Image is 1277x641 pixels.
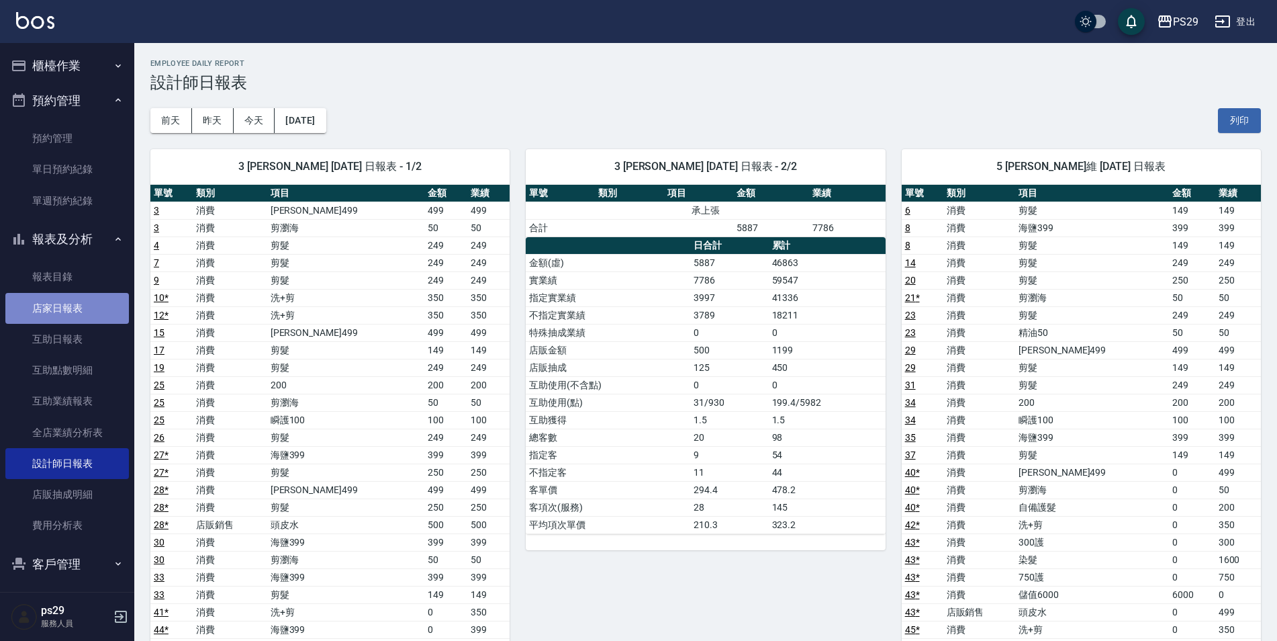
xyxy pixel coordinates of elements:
td: 消費 [943,464,1016,481]
td: 消費 [193,271,267,289]
td: 承上張 [526,202,885,219]
a: 25 [154,415,164,425]
td: 消費 [193,551,267,568]
button: PS29 [1151,8,1204,36]
td: 249 [1169,254,1215,271]
td: 剪髮 [267,237,425,254]
th: 項目 [267,185,425,202]
td: 消費 [193,446,267,464]
td: 399 [1215,219,1261,237]
th: 業績 [809,185,885,202]
th: 業績 [1215,185,1261,202]
td: 249 [1215,376,1261,394]
img: Logo [16,12,54,29]
a: 29 [905,362,916,373]
td: 41336 [769,289,886,306]
td: 客單價 [526,481,690,499]
td: 100 [1169,411,1215,429]
a: 報表目錄 [5,261,129,292]
td: 消費 [943,516,1016,533]
td: 店販金額 [526,341,690,359]
td: 499 [424,202,467,219]
a: 23 [905,327,916,338]
td: 44 [769,464,886,481]
td: 249 [424,359,467,376]
th: 累計 [769,237,886,255]
td: 剪髮 [267,359,425,376]
a: 30 [154,537,164,548]
td: 0 [769,376,886,394]
td: 剪髮 [1015,254,1169,271]
td: 249 [1215,254,1261,271]
td: 249 [1215,306,1261,324]
h3: 設計師日報表 [150,73,1261,92]
td: 剪髮 [1015,237,1169,254]
td: 海鹽399 [267,533,425,551]
td: 149 [1169,359,1215,376]
td: 499 [467,324,510,341]
a: 26 [154,432,164,443]
td: [PERSON_NAME]499 [267,481,425,499]
td: 200 [267,376,425,394]
td: 31/930 [690,394,768,411]
a: 23 [905,310,916,320]
button: [DATE] [275,108,326,133]
td: 剪髮 [1015,359,1169,376]
td: 5887 [690,254,768,271]
td: 剪髮 [1015,271,1169,289]
td: 消費 [193,324,267,341]
td: 消費 [193,306,267,324]
th: 業績 [467,185,510,202]
a: 互助日報表 [5,324,129,355]
td: 消費 [943,219,1016,237]
a: 19 [154,362,164,373]
td: 消費 [943,306,1016,324]
td: 250 [424,499,467,516]
td: 199.4/5982 [769,394,886,411]
td: 消費 [943,237,1016,254]
td: 125 [690,359,768,376]
td: 100 [424,411,467,429]
td: 149 [1215,202,1261,219]
a: 31 [905,380,916,390]
a: 34 [905,415,916,425]
button: 客戶管理 [5,547,129,582]
a: 互助業績報表 [5,386,129,417]
td: 不指定客 [526,464,690,481]
td: 399 [467,446,510,464]
td: 149 [1169,446,1215,464]
td: 消費 [193,376,267,394]
th: 單號 [526,185,595,202]
td: 店販銷售 [193,516,267,533]
td: 399 [1215,429,1261,446]
td: 350 [424,306,467,324]
td: 剪髮 [1015,446,1169,464]
td: 200 [1215,499,1261,516]
th: 項目 [664,185,733,202]
td: 洗+剪 [267,306,425,324]
span: 3 [PERSON_NAME] [DATE] 日報表 - 2/2 [542,160,869,173]
td: 0 [690,324,768,341]
td: 消費 [943,202,1016,219]
td: 剪髮 [1015,202,1169,219]
td: 消費 [943,289,1016,306]
td: 剪瀏海 [1015,481,1169,499]
td: 100 [1215,411,1261,429]
td: 500 [690,341,768,359]
a: 設計師日報表 [5,448,129,479]
td: 消費 [193,411,267,429]
a: 25 [154,397,164,408]
td: 總客數 [526,429,690,446]
td: 0 [1169,533,1215,551]
td: 消費 [193,289,267,306]
a: 33 [154,572,164,583]
td: 200 [424,376,467,394]
td: 50 [467,219,510,237]
th: 金額 [424,185,467,202]
th: 金額 [733,185,809,202]
td: 剪髮 [267,499,425,516]
button: 前天 [150,108,192,133]
td: 499 [424,324,467,341]
td: 3789 [690,306,768,324]
td: 特殊抽成業績 [526,324,690,341]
